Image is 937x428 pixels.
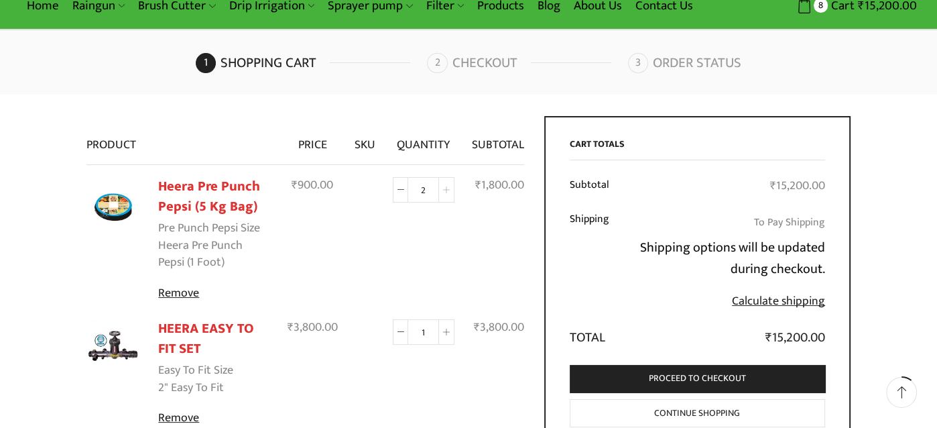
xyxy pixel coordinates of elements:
[288,317,294,337] span: ₹
[570,204,617,319] th: Shipping
[86,321,140,374] img: Heera Easy To Fit Set
[570,399,826,428] a: Continue shopping
[279,116,347,164] th: Price
[158,362,233,380] dt: Easy To Fit Size
[158,285,270,303] a: Remove
[570,365,826,392] a: Proceed to checkout
[292,175,298,195] span: ₹
[86,179,140,233] img: Heera Pre Punch Pepsi
[408,319,438,345] input: Product quantity
[346,116,384,164] th: SKU
[288,317,338,337] bdi: 3,800.00
[158,237,270,272] p: Heera Pre Punch Pepsi (1 Foot)
[625,237,825,280] p: Shipping options will be updated during checkout.
[475,175,524,195] bdi: 1,800.00
[570,139,826,160] h2: Cart totals
[475,175,481,195] span: ₹
[570,319,617,348] th: Total
[770,176,776,196] span: ₹
[158,410,270,427] a: Remove
[474,317,480,337] span: ₹
[158,380,224,397] p: 2" Easy To Fit
[770,176,825,196] bdi: 15,200.00
[754,213,825,232] label: To Pay Shipping
[158,175,260,217] a: Heera Pre Punch Pepsi (5 Kg Bag)
[86,116,279,164] th: Product
[158,220,260,237] dt: Pre Punch Pepsi Size
[765,327,772,349] span: ₹
[408,177,438,203] input: Product quantity
[427,53,624,73] a: Checkout
[732,291,825,311] a: Calculate shipping
[570,170,617,204] th: Subtotal
[292,175,333,195] bdi: 900.00
[384,116,463,164] th: Quantity
[474,317,524,337] bdi: 3,800.00
[158,317,254,360] a: HEERA EASY TO FIT SET
[463,116,524,164] th: Subtotal
[765,327,825,349] bdi: 15,200.00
